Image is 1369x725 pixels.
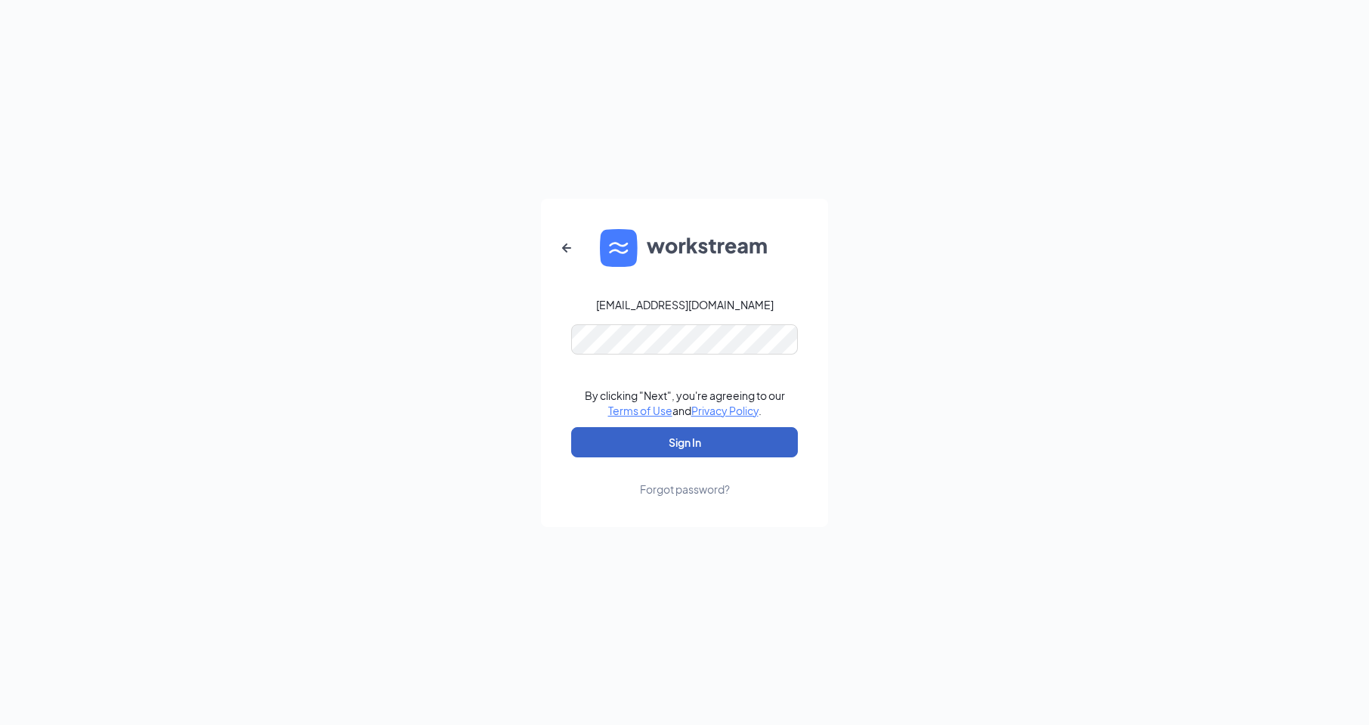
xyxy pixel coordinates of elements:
[596,297,774,312] div: [EMAIL_ADDRESS][DOMAIN_NAME]
[600,229,769,267] img: WS logo and Workstream text
[571,427,798,457] button: Sign In
[585,388,785,418] div: By clicking "Next", you're agreeing to our and .
[640,482,730,497] div: Forgot password?
[549,230,585,266] button: ArrowLeftNew
[640,457,730,497] a: Forgot password?
[691,404,759,417] a: Privacy Policy
[608,404,672,417] a: Terms of Use
[558,239,576,257] svg: ArrowLeftNew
